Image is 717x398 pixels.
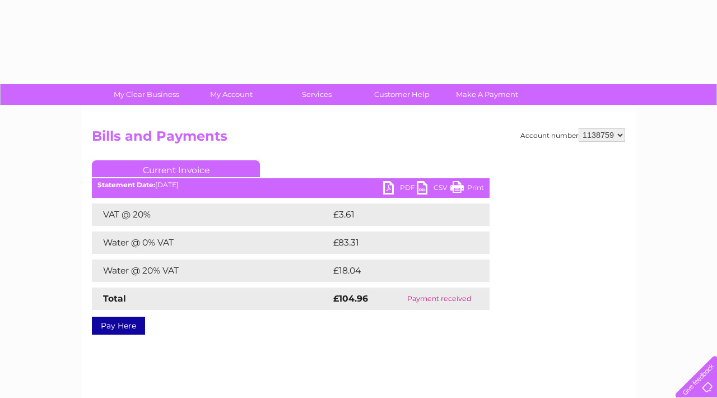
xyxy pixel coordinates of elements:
[330,232,465,254] td: £83.31
[389,288,490,310] td: Payment received
[333,293,368,304] strong: £104.96
[330,203,462,226] td: £3.61
[92,181,490,189] div: [DATE]
[92,160,260,177] a: Current Invoice
[92,317,145,335] a: Pay Here
[271,84,363,105] a: Services
[92,232,330,254] td: Water @ 0% VAT
[97,181,155,189] b: Statement Date:
[520,128,625,142] div: Account number
[92,203,330,226] td: VAT @ 20%
[330,260,467,282] td: £18.04
[92,260,330,282] td: Water @ 20% VAT
[356,84,448,105] a: Customer Help
[383,181,417,197] a: PDF
[450,181,484,197] a: Print
[92,128,625,150] h2: Bills and Payments
[417,181,450,197] a: CSV
[185,84,278,105] a: My Account
[100,84,193,105] a: My Clear Business
[441,84,533,105] a: Make A Payment
[103,293,126,304] strong: Total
